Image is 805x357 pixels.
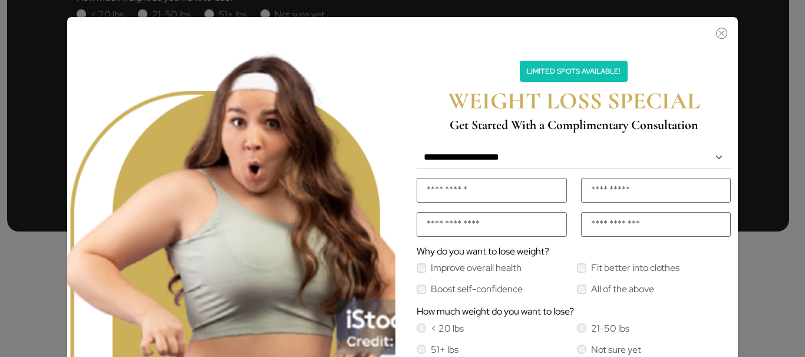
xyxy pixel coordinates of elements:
[419,87,728,115] h2: WEIGHT LOSS SPECIAL
[410,23,730,37] button: Close
[591,263,679,273] label: Fit better into clothes
[431,263,522,273] label: Improve overall health
[417,147,731,168] select: Default select example
[431,285,523,294] label: Boost self-confidence
[431,324,464,333] label: < 20 lbs
[417,307,574,316] label: How much weight do you want to lose?
[419,117,728,133] h4: Get Started With a Complimentary Consultation
[591,324,629,333] label: 21-50 lbs
[591,345,641,355] label: Not sure yet
[431,345,458,355] label: 51+ lbs
[417,247,549,256] label: Why do you want to lose weight?
[520,61,628,82] p: Limited Spots Available!
[591,285,654,294] label: All of the above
